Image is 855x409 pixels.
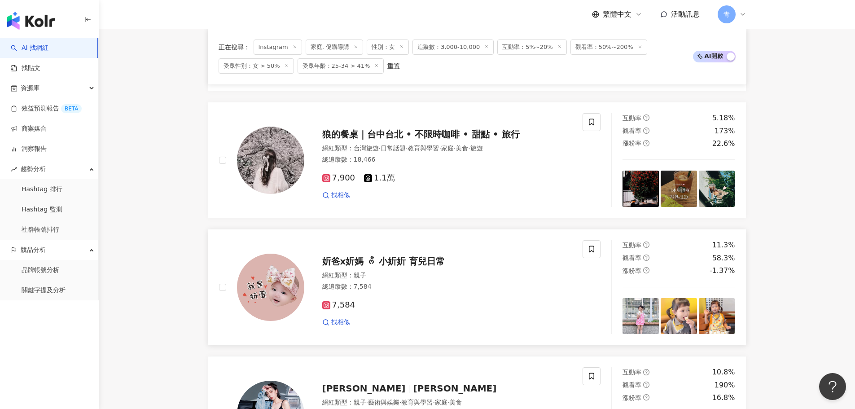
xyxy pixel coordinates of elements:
span: · [454,145,456,152]
div: 5.18% [712,113,735,123]
span: 漲粉率 [623,140,641,147]
span: question-circle [643,394,649,400]
span: · [447,399,449,406]
span: 找相似 [331,318,350,327]
span: 青 [723,9,730,19]
span: 台灣旅遊 [354,145,379,152]
span: question-circle [643,242,649,248]
span: 親子 [354,399,366,406]
a: Hashtag 排行 [22,185,62,194]
a: 商案媒合 [11,124,47,133]
span: 互動率 [623,369,641,376]
span: 觀看率 [623,381,641,388]
img: post-image [661,171,697,207]
span: · [433,399,434,406]
img: post-image [623,298,659,334]
a: KOL Avatar狼的餐桌｜台中台北 • 不限時咖啡 • 甜點 • 旅行網紅類型：台灣旅遊·日常話題·教育與學習·家庭·美食·旅遊總追蹤數：18,4667,9001.1萬找相似互動率quest... [208,102,746,218]
span: · [439,145,441,152]
span: question-circle [643,369,649,375]
span: [PERSON_NAME] [413,383,496,394]
span: 性別：女 [367,40,409,55]
span: 追蹤數：3,000-10,000 [412,40,494,55]
span: question-circle [643,255,649,261]
span: question-circle [643,128,649,134]
a: 品牌帳號分析 [22,266,59,275]
div: 173% [715,126,735,136]
div: 11.3% [712,240,735,250]
img: logo [7,12,55,30]
span: 觀看率：50%~200% [570,40,647,55]
span: · [406,145,408,152]
div: 網紅類型 ： [322,398,572,407]
div: 重置 [387,62,400,70]
span: 親子 [354,272,366,279]
div: 網紅類型 ： [322,144,572,153]
img: post-image [699,171,735,207]
div: 總追蹤數 ： 18,466 [322,155,572,164]
span: 7,584 [322,300,355,310]
span: question-circle [643,267,649,273]
img: post-image [699,298,735,334]
a: KOL Avatar妡爸x妡媽 ᰔᩚ 小妡妡 育兒日常網紅類型：親子總追蹤數：7,5847,584找相似互動率question-circle11.3%觀看率question-circle58.3... [208,229,746,345]
span: 繁體中文 [603,9,631,19]
span: 正在搜尋 ： [219,44,250,51]
a: 找貼文 [11,64,40,73]
span: 旅遊 [470,145,483,152]
span: 互動率 [623,114,641,122]
span: 家庭, 促購導購 [306,40,363,55]
span: · [379,145,381,152]
a: Hashtag 監測 [22,205,62,214]
span: 觀看率 [623,127,641,134]
a: searchAI 找網紅 [11,44,48,53]
a: 找相似 [322,191,350,200]
img: KOL Avatar [237,254,304,321]
img: post-image [661,298,697,334]
a: 洞察報告 [11,145,47,154]
span: · [366,399,368,406]
div: 58.3% [712,253,735,263]
span: 受眾性別：女 > 50% [219,58,294,74]
span: question-circle [643,382,649,388]
span: 互動率 [623,242,641,249]
span: 藝術與娛樂 [368,399,399,406]
iframe: Help Scout Beacon - Open [819,373,846,400]
span: 資源庫 [21,78,39,98]
span: question-circle [643,140,649,146]
div: -1.37% [710,266,735,276]
span: 家庭 [441,145,454,152]
span: [PERSON_NAME] [322,383,406,394]
span: 美食 [456,145,468,152]
span: 受眾年齡：25-34 > 41% [298,58,384,74]
div: 網紅類型 ： [322,271,572,280]
img: KOL Avatar [237,127,304,194]
span: 7,900 [322,173,355,183]
img: post-image [623,171,659,207]
span: 1.1萬 [364,173,395,183]
span: 狼的餐桌｜台中台北 • 不限時咖啡 • 甜點 • 旅行 [322,129,520,140]
div: 16.8% [712,393,735,403]
span: 美食 [449,399,462,406]
span: 漲粉率 [623,394,641,401]
a: 社群帳號排行 [22,225,59,234]
span: rise [11,166,17,172]
span: 家庭 [435,399,447,406]
span: 教育與學習 [401,399,433,406]
span: 教育與學習 [408,145,439,152]
span: Instagram [254,40,302,55]
a: 找相似 [322,318,350,327]
span: 妡爸x妡媽 ᰔᩚ 小妡妡 育兒日常 [322,256,445,267]
span: 觀看率 [623,254,641,261]
span: 互動率：5%~20% [497,40,566,55]
span: · [399,399,401,406]
span: 找相似 [331,191,350,200]
span: · [468,145,470,152]
span: question-circle [643,114,649,121]
span: 活動訊息 [671,10,700,18]
span: 日常話題 [381,145,406,152]
span: 競品分析 [21,240,46,260]
span: 漲粉率 [623,267,641,274]
span: 趨勢分析 [21,159,46,179]
div: 190% [715,380,735,390]
div: 10.8% [712,367,735,377]
a: 關鍵字提及分析 [22,286,66,295]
